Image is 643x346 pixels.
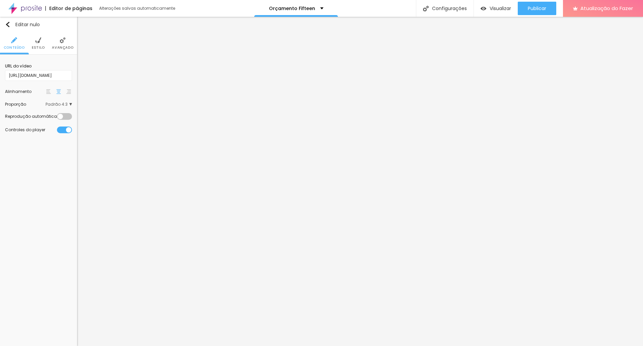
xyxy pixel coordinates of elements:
img: paragraph-right-align.svg [66,89,71,94]
font: Visualizar [490,5,511,12]
img: paragraph-center-align.svg [56,89,61,94]
font: Avançado [52,45,73,50]
font: Orçamento Fifteen [269,5,315,12]
img: Ícone [35,37,41,43]
font: Controles do player [5,127,45,133]
img: Ícone [60,37,66,43]
font: Atualização do Fazer [580,5,633,12]
img: Ícone [5,22,10,27]
font: Proporção [5,101,26,107]
font: URL do vídeo [5,63,31,69]
img: Ícone [11,37,17,43]
font: Configurações [432,5,467,12]
button: Visualizar [474,2,518,15]
font: Estilo [32,45,45,50]
font: Editor de páginas [49,5,92,12]
font: Editar nulo [15,21,40,28]
img: view-1.svg [481,6,486,11]
font: Reprodução automática [5,113,57,119]
input: Youtube, Vimeo ou Dailymotion [5,70,72,81]
button: Publicar [518,2,556,15]
font: Alinhamento [5,89,31,94]
img: paragraph-left-align.svg [46,89,51,94]
font: Alterações salvas automaticamente [99,5,175,11]
img: Ícone [423,6,429,11]
font: Conteúdo [4,45,25,50]
font: Publicar [528,5,546,12]
font: Padrão 4:3 [46,101,68,107]
iframe: Editor [77,17,643,346]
